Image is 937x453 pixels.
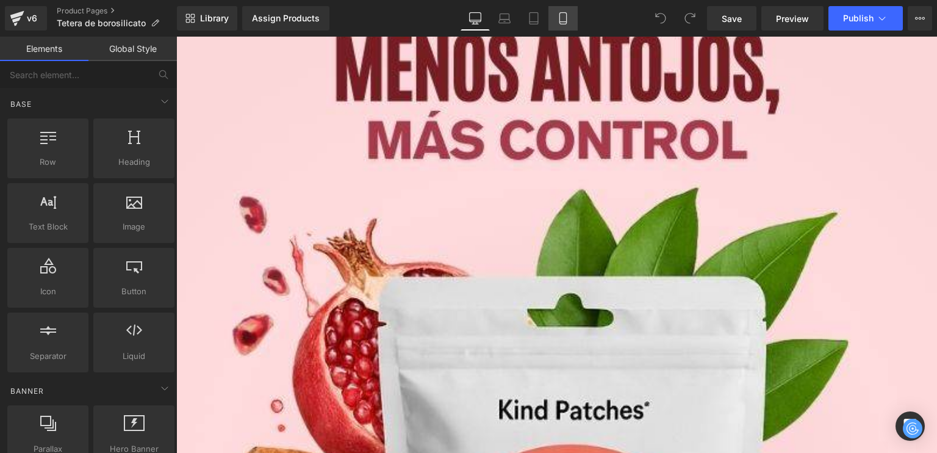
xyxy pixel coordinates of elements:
a: v6 [5,6,47,31]
div: Open Intercom Messenger [896,411,925,441]
a: New Library [177,6,237,31]
span: Heading [97,156,171,169]
span: Button [97,285,171,298]
a: Product Pages [57,6,177,16]
span: Icon [11,285,85,298]
span: Image [97,220,171,233]
span: Library [200,13,229,24]
a: Tablet [519,6,548,31]
button: More [908,6,932,31]
a: Global Style [88,37,177,61]
span: Save [722,12,742,25]
button: Publish [828,6,903,31]
span: Preview [776,12,809,25]
span: Liquid [97,350,171,363]
button: Undo [648,6,673,31]
span: Base [9,98,33,110]
span: Separator [11,350,85,363]
a: Laptop [490,6,519,31]
a: Preview [761,6,824,31]
span: Text Block [11,220,85,233]
span: Publish [843,13,874,23]
span: Row [11,156,85,169]
div: v6 [24,10,40,26]
span: Tetera de borosilicato [57,18,146,28]
span: Banner [9,385,45,397]
div: Assign Products [252,13,320,23]
a: Desktop [461,6,490,31]
a: Mobile [548,6,578,31]
button: Redo [678,6,702,31]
